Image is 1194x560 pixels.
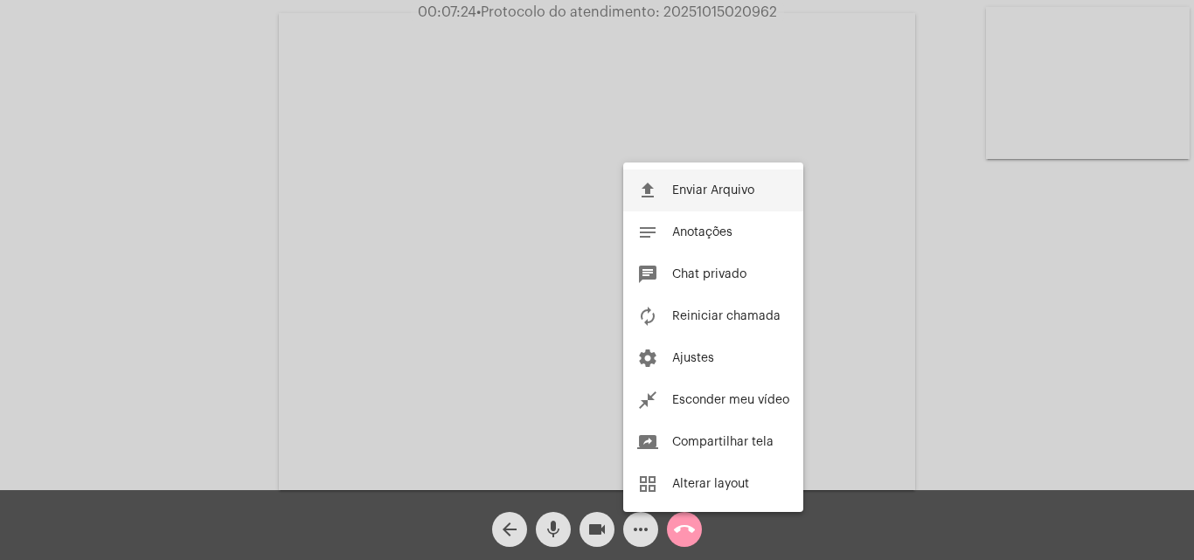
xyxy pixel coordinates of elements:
[637,432,658,453] mat-icon: screen_share
[637,264,658,285] mat-icon: chat
[637,474,658,494] mat-icon: grid_view
[637,348,658,369] mat-icon: settings
[672,394,789,406] span: Esconder meu vídeo
[672,436,774,448] span: Compartilhar tela
[637,390,658,411] mat-icon: close_fullscreen
[672,310,781,322] span: Reiniciar chamada
[672,268,746,280] span: Chat privado
[672,478,749,490] span: Alterar layout
[637,222,658,243] mat-icon: notes
[637,180,658,201] mat-icon: file_upload
[672,352,714,364] span: Ajustes
[672,184,754,197] span: Enviar Arquivo
[672,226,732,239] span: Anotações
[637,306,658,327] mat-icon: autorenew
